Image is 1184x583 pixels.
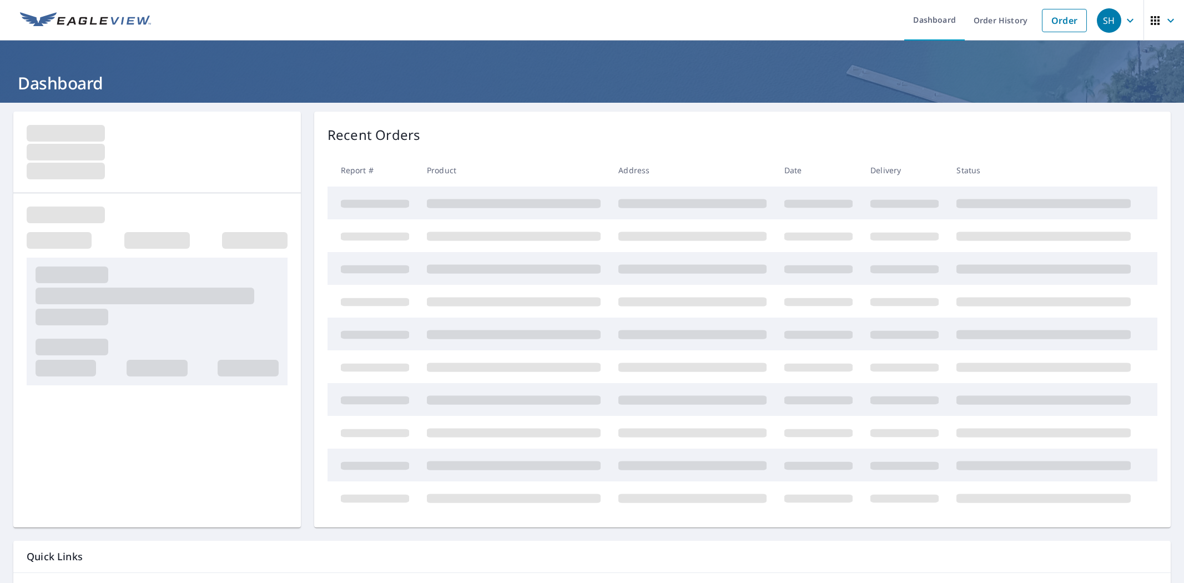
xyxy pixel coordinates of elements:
[13,72,1171,94] h1: Dashboard
[418,154,609,187] th: Product
[609,154,775,187] th: Address
[861,154,948,187] th: Delivery
[1042,9,1087,32] a: Order
[328,125,421,145] p: Recent Orders
[1097,8,1121,33] div: SH
[328,154,418,187] th: Report #
[775,154,861,187] th: Date
[27,550,1157,564] p: Quick Links
[20,12,151,29] img: EV Logo
[948,154,1140,187] th: Status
